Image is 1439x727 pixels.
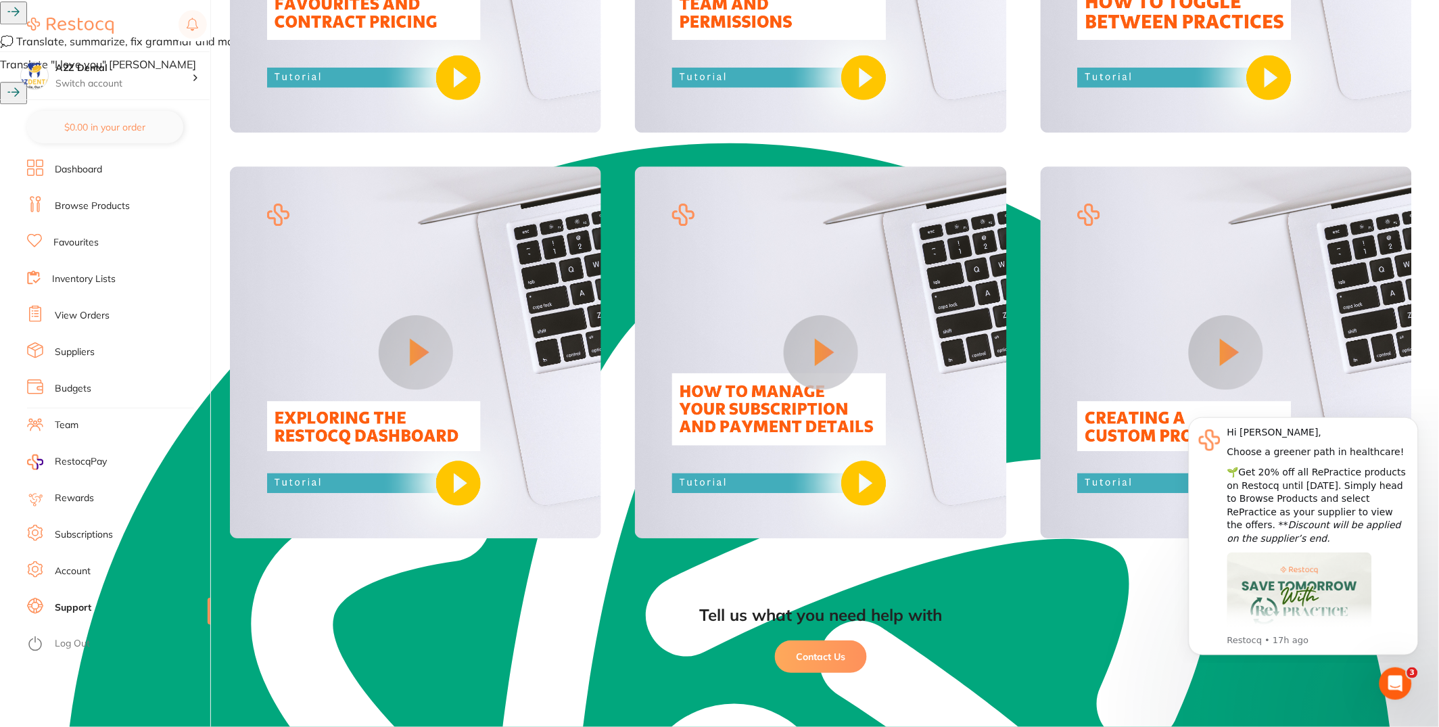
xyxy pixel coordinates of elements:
[21,62,48,89] img: A2Z Dental
[27,454,107,470] a: RestocqPay
[1379,667,1412,700] iframe: Intercom live chat
[55,419,78,432] a: Team
[55,163,102,177] a: Dashboard
[55,565,91,578] a: Account
[775,640,867,673] button: Contact Us
[55,77,192,91] p: Switch account
[230,166,601,538] img: Video 10
[1407,667,1418,678] span: 3
[635,166,1006,538] img: Video 11
[1041,166,1412,538] img: Video 12
[55,637,90,651] a: Log Out
[1169,405,1439,663] iframe: Intercom notifications message
[27,454,43,470] img: RestocqPay
[230,640,1412,673] a: Contact Us
[52,273,116,286] a: Inventory Lists
[55,492,94,505] a: Rewards
[55,200,130,213] a: Browse Products
[55,309,110,323] a: View Orders
[55,62,192,75] h4: A2Z Dental
[55,528,113,542] a: Subscriptions
[27,634,206,655] button: Log Out
[55,382,91,396] a: Budgets
[55,346,95,359] a: Suppliers
[27,18,114,34] img: Restocq Logo
[27,111,183,143] button: $0.00 in your order
[53,236,99,250] a: Favourites
[55,455,107,469] span: RestocqPay
[55,601,91,615] a: Support
[27,10,114,41] a: Restocq Logo
[230,606,1412,625] div: Tell us what you need help with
